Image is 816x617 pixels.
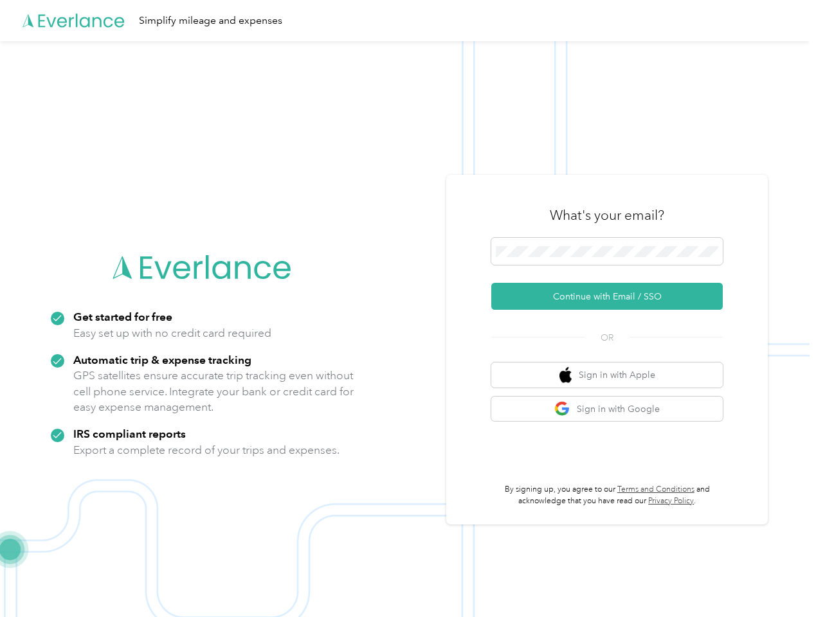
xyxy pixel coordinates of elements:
img: google logo [554,401,570,417]
span: OR [585,331,630,344]
p: GPS satellites ensure accurate trip tracking even without cell phone service. Integrate your bank... [73,368,354,415]
strong: Get started for free [73,310,172,323]
button: apple logoSign in with Apple [491,362,723,388]
div: Simplify mileage and expenses [139,13,282,29]
strong: IRS compliant reports [73,427,186,440]
button: google logoSign in with Google [491,397,723,422]
strong: Automatic trip & expense tracking [73,353,251,366]
a: Terms and Conditions [617,485,694,494]
p: Export a complete record of your trips and expenses. [73,442,340,458]
p: Easy set up with no credit card required [73,325,271,341]
button: Continue with Email / SSO [491,283,723,310]
h3: What's your email? [550,206,664,224]
p: By signing up, you agree to our and acknowledge that you have read our . [491,484,723,506]
a: Privacy Policy [648,496,694,506]
img: apple logo [559,367,572,383]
